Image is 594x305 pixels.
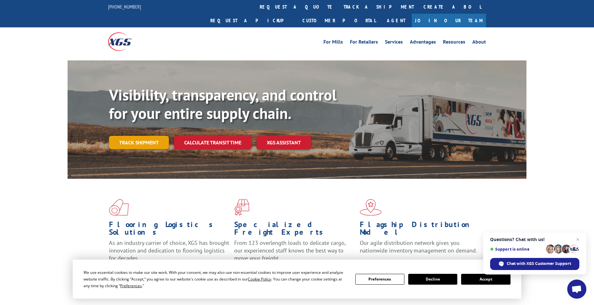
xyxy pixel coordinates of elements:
[174,136,251,149] a: Calculate transit time
[408,274,457,285] button: Decline
[234,239,355,267] p: From 123 overlength loads to delicate cargo, our experienced staff knows the best way to move you...
[109,136,169,149] a: Track shipment
[120,283,142,288] span: Preferences
[461,274,510,285] button: Accept
[360,239,477,254] span: Our agile distribution network gives you nationwide inventory management on demand.
[108,3,141,10] a: [PHONE_NUMBER]
[234,199,249,216] img: xgs-icon-focused-on-flooring-red
[360,199,382,216] img: xgs-icon-flagship-distribution-model-red
[109,221,229,239] h1: Flooring Logistics Solutions
[109,199,129,216] img: xgs-icon-total-supply-chain-intelligence-red
[257,136,311,149] a: XGS ASSISTANT
[472,39,486,46] a: About
[410,39,436,46] a: Advantages
[360,221,480,239] h1: Flagship Distribution Model
[507,261,571,267] span: Chat with XGS Customer Support
[380,14,412,27] a: Agent
[109,239,229,262] span: As an industry carrier of choice, XGS has brought innovation and dedication to flooring logistics...
[298,14,380,27] a: Customer Portal
[567,280,586,299] div: Open chat
[574,236,582,243] span: Close chat
[355,274,404,285] button: Preferences
[490,247,544,252] span: Support is online
[350,39,378,46] a: For Retailers
[490,258,579,270] div: Chat with XGS Customer Support
[234,221,355,239] h1: Specialized Freight Experts
[490,237,579,242] span: Questions? Chat with us!
[412,14,486,27] a: Join Our Team
[83,269,347,289] div: We use essential cookies to make our site work. With your consent, we may also use non-essential ...
[443,39,465,46] a: Resources
[206,14,298,27] a: Request a pickup
[73,260,521,299] div: Cookie Consent Prompt
[323,39,343,46] a: For Mills
[248,276,271,282] span: Cookie Policy
[109,85,337,123] b: Visibility, transparency, and control for your entire supply chain.
[385,39,403,46] a: Services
